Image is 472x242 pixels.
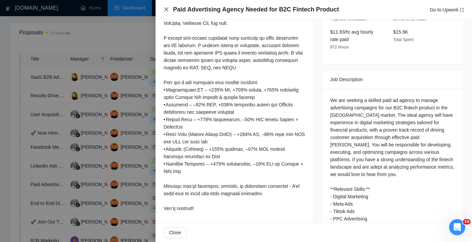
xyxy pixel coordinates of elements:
span: 872 Hours [330,45,349,49]
span: Total Spent [393,37,413,42]
button: Close [164,227,187,238]
span: export [460,8,464,12]
h4: Paid Advertising Agency Needed for B2C Fintech Product [173,5,339,14]
span: Close [169,229,181,236]
span: close [164,7,169,12]
button: Close [164,7,169,12]
iframe: Intercom live chat [449,219,465,235]
span: $15.9K [393,29,408,35]
span: $11.83/hr avg hourly rate paid [330,29,373,42]
span: 10 [463,219,471,224]
a: Go to Upworkexport [430,7,464,12]
div: Job Description [330,70,456,89]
